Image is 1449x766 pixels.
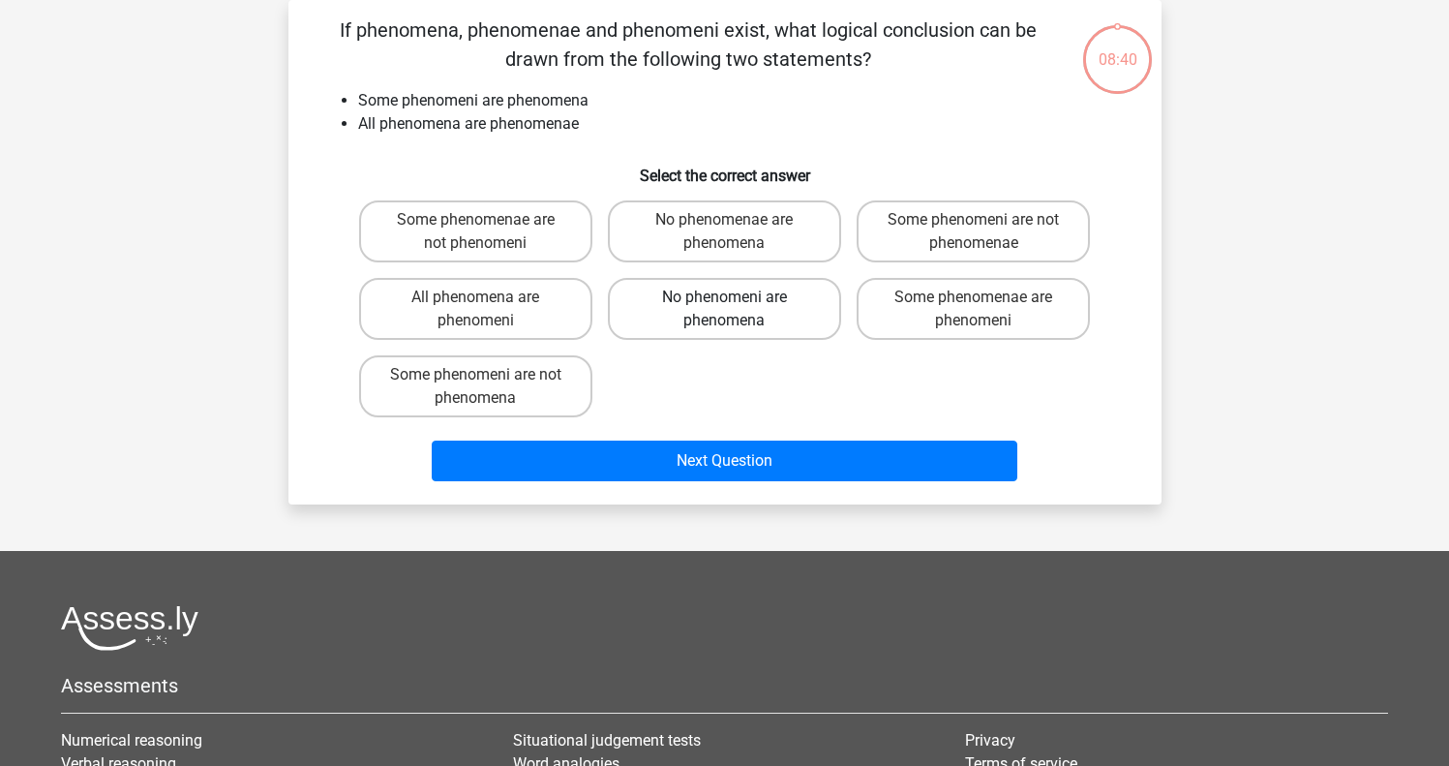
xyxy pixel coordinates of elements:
[319,15,1058,74] p: If phenomena, phenomenae and phenomeni exist, what logical conclusion can be drawn from the follo...
[358,112,1131,136] li: All phenomena are phenomenae
[319,151,1131,185] h6: Select the correct answer
[359,355,592,417] label: Some phenomeni are not phenomena
[608,200,841,262] label: No phenomenae are phenomena
[61,731,202,750] a: Numerical reasoning
[965,731,1015,750] a: Privacy
[61,605,198,651] img: Assessly logo
[61,674,1388,697] h5: Assessments
[857,278,1090,340] label: Some phenomenae are phenomeni
[432,441,1017,481] button: Next Question
[359,278,592,340] label: All phenomena are phenomeni
[608,278,841,340] label: No phenomeni are phenomena
[358,89,1131,112] li: Some phenomeni are phenomena
[857,200,1090,262] label: Some phenomeni are not phenomenae
[1081,23,1154,72] div: 08:40
[359,200,592,262] label: Some phenomenae are not phenomeni
[513,731,701,750] a: Situational judgement tests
